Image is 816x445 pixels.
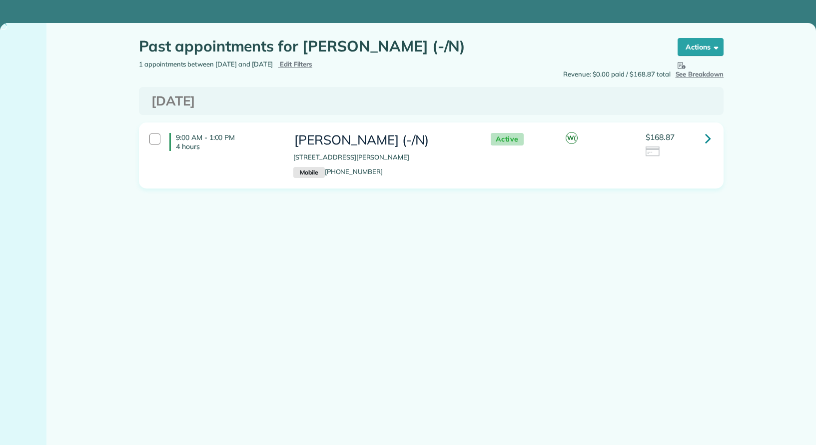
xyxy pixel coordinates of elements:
a: Edit Filters [278,60,312,68]
span: Active [491,133,524,145]
span: Edit Filters [280,60,312,68]
h3: [PERSON_NAME] (-/N) [293,133,470,147]
p: 4 hours [176,142,278,151]
a: Mobile[PHONE_NUMBER] [293,167,383,175]
img: icon_credit_card_neutral-3d9a980bd25ce6dbb0f2033d7200983694762465c175678fcbc2d8f4bc43548e.png [646,146,661,157]
h3: [DATE] [151,94,711,108]
span: Revenue: $0.00 paid / $168.87 total [563,69,671,79]
button: See Breakdown [676,59,724,79]
p: [STREET_ADDRESS][PERSON_NAME] [293,152,470,162]
div: 1 appointments between [DATE] and [DATE] [131,59,431,69]
h1: Past appointments for [PERSON_NAME] (-/N) [139,38,659,54]
h4: 9:00 AM - 1:00 PM [169,133,278,151]
small: Mobile [293,167,324,178]
span: See Breakdown [676,59,724,78]
span: W( [566,132,578,144]
button: Actions [678,38,724,56]
span: $168.87 [646,132,675,142]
